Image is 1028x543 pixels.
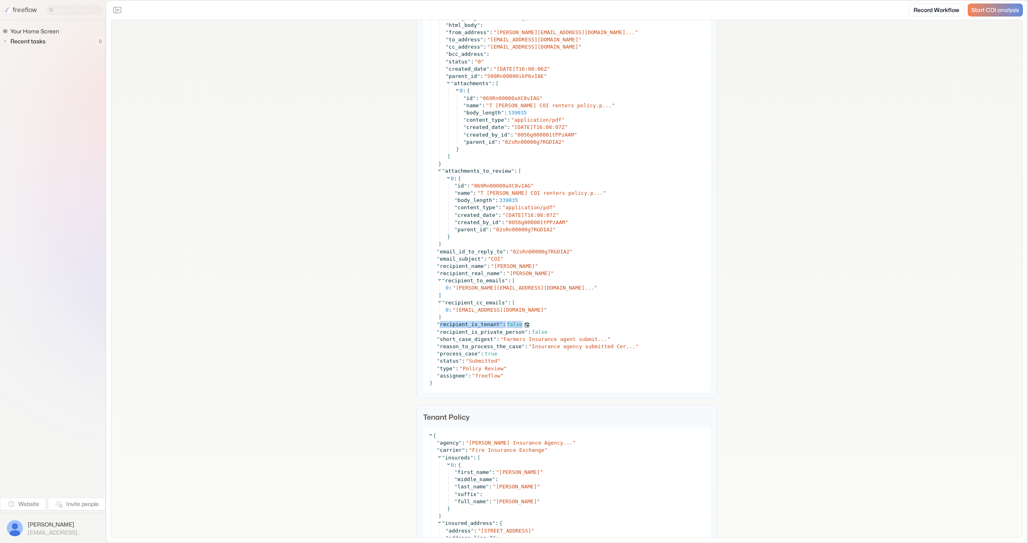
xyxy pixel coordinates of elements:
span: " [463,132,467,138]
span: [EMAIL_ADDRESS][DOMAIN_NAME] [490,37,578,43]
span: [DATE]T16:08:06Z [497,66,547,72]
span: [ [512,299,515,306]
span: : [498,139,501,145]
a: Your Home Screen [2,27,62,36]
span: " [477,73,480,79]
span: parent_id [457,227,485,233]
span: true [485,351,497,357]
span: status [449,59,467,65]
span: { [433,432,436,439]
span: freeflow [475,373,500,379]
span: " [514,132,518,138]
span: " [481,59,484,65]
span: " [500,373,504,379]
span: " [446,51,449,57]
span: [ [496,80,499,87]
span: " [477,15,480,21]
span: 069Rn00000aXC8vIAG [474,183,530,189]
span: id [466,95,473,101]
span: " [484,73,487,79]
span: : [525,343,528,349]
span: recipient_is_tenant [440,321,500,327]
span: recipient_real_name [440,270,500,276]
span: : [462,440,465,446]
span: recipient_cc_emails [445,300,505,306]
span: name [457,190,470,196]
span: 0 [446,285,449,291]
span: } [439,161,442,167]
span: : [490,29,493,35]
span: " [551,270,554,276]
span: 069Rn00000aXC8vIAG [483,95,539,101]
span: " [504,124,507,130]
span: : [506,249,509,255]
span: [PERSON_NAME] [494,263,535,269]
span: type [440,365,452,372]
span: [ [512,277,515,284]
span: created_date [457,212,495,218]
button: Close the sidebar [111,4,124,16]
span: : [463,87,466,94]
span: " [463,117,467,123]
span: " [463,124,467,130]
span: 0056g000001tPPzAAM [509,219,565,225]
span: " [472,373,475,379]
span: : [468,373,471,379]
span: from_address [449,29,486,35]
span: : [514,167,518,175]
span: false [532,329,547,335]
span: " [544,307,547,313]
span: : [489,227,492,233]
span: " [477,22,480,28]
span: { [467,87,470,94]
span: " [578,37,581,43]
span: 0 [478,59,481,65]
span: " [446,37,449,43]
span: " [528,343,532,349]
span: recipient_is_private_person [440,329,524,335]
span: body_length [457,197,492,203]
span: " [437,256,440,262]
span: : [480,73,483,79]
span: " [544,73,547,79]
span: [PERSON_NAME] [28,521,99,529]
span: " [459,365,463,372]
span: [EMAIL_ADDRESS][DOMAIN_NAME] [28,529,99,536]
span: " [497,358,500,364]
img: profile [7,520,23,536]
span: created_by_id [466,132,507,138]
span: 0 [460,88,463,94]
span: " [459,440,462,446]
span: " [553,227,556,233]
span: application/pdf [506,204,553,210]
span: bcc_address [449,51,483,57]
span: Your Home Screen [9,27,61,35]
span: " [437,270,440,276]
span: " [502,204,506,210]
span: [ [518,167,521,175]
span: : [480,15,483,21]
span: " [511,124,514,130]
span: " [561,139,565,145]
span: false [507,321,522,327]
span: status [440,358,459,364]
span: recipient_to_emails [445,278,505,284]
span: " [442,278,445,284]
span: ] [439,314,442,320]
span: parent_id [449,73,477,79]
span: [PERSON_NAME][EMAIL_ADDRESS][DOMAIN_NAME]... [497,29,635,35]
span: " [480,95,483,101]
span: " [451,80,454,86]
span: Farmers Insurance agent submit... [504,336,607,342]
span: carrier [440,447,462,453]
span: " [487,37,490,43]
span: id [457,183,464,189]
span: : [455,365,459,372]
span: [DATE]T16:08:07Z [506,212,556,218]
span: recipient_name [440,263,484,269]
span: " [459,358,462,364]
button: Recent tasks [2,37,49,46]
span: " [607,336,610,342]
span: : [502,219,505,225]
span: " [578,44,581,50]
